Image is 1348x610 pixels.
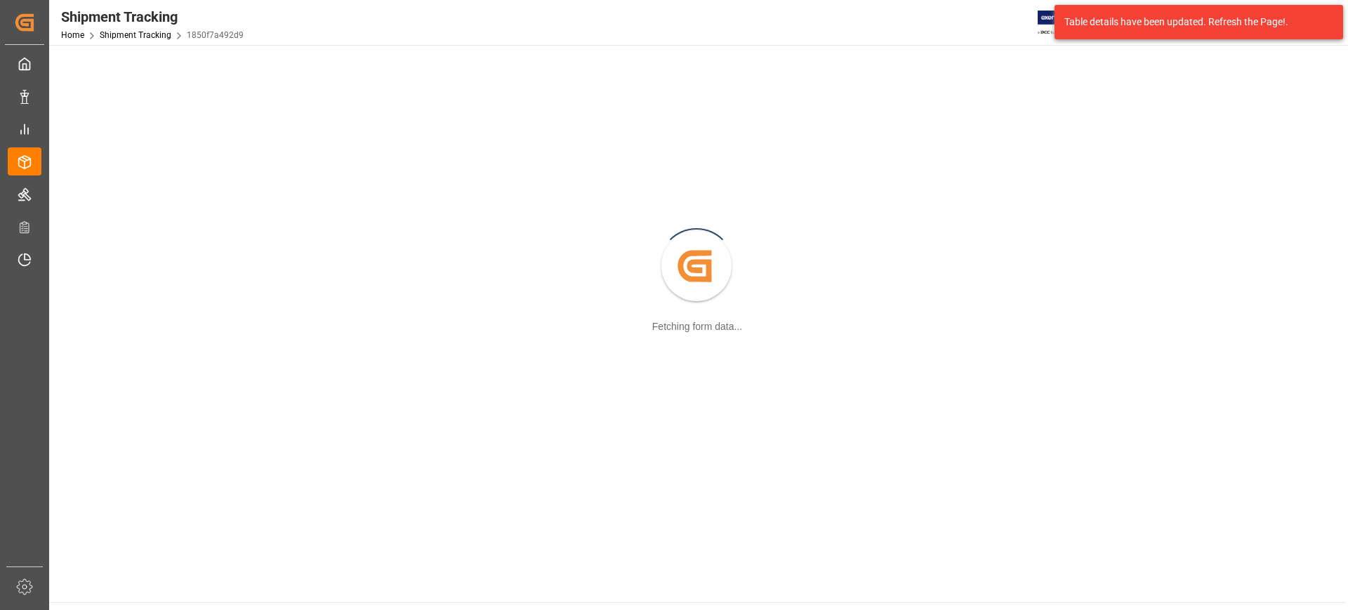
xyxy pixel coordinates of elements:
a: Shipment Tracking [100,30,171,40]
div: Shipment Tracking [61,6,244,27]
a: Home [61,30,84,40]
div: Table details have been updated. Refresh the Page!. [1064,15,1323,29]
img: Exertis%20JAM%20-%20Email%20Logo.jpg_1722504956.jpg [1038,11,1086,35]
div: Fetching form data... [652,319,742,334]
